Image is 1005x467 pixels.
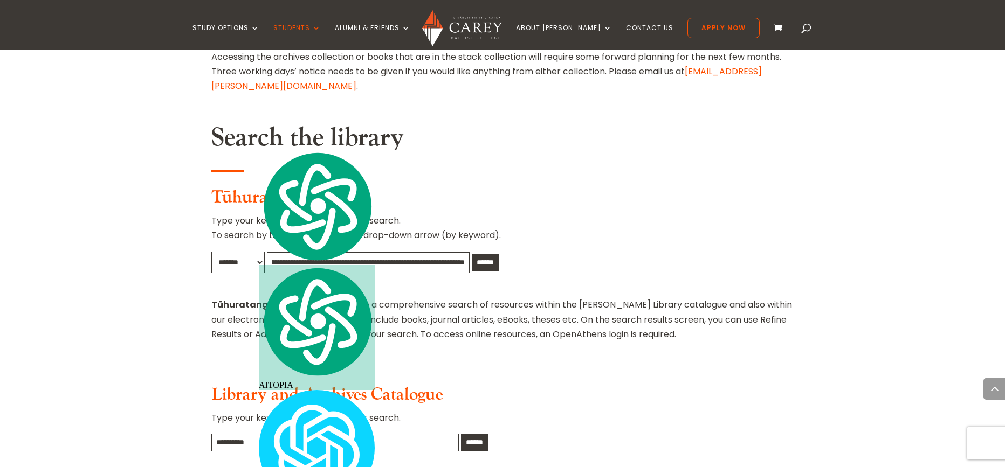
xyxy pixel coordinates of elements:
a: Apply Now [687,18,760,38]
a: Alumni & Friends [335,24,410,50]
a: Contact Us [626,24,673,50]
a: Students [273,24,321,50]
img: Carey Baptist College [422,10,501,46]
a: Study Options [192,24,259,50]
p: Type your keyword(s) here and click search. [211,410,794,434]
a: About [PERSON_NAME] [516,24,612,50]
strong: Tūhuratanga: [211,298,277,311]
p: Accessing the archives collection or books that are in the stack collection will require some for... [211,50,794,94]
h2: Search the library [211,122,794,159]
h3: Tūhuratanga [211,187,794,213]
h3: Library and Archives Catalogue [211,385,794,410]
div: AITOPIA [259,265,375,390]
p: Type your keyword(s) here and click search. To search by title or author use the drop-down arrow ... [211,213,794,251]
p: allows a user to make a comprehensive search of resources within the [PERSON_NAME] Library catalo... [211,297,794,341]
